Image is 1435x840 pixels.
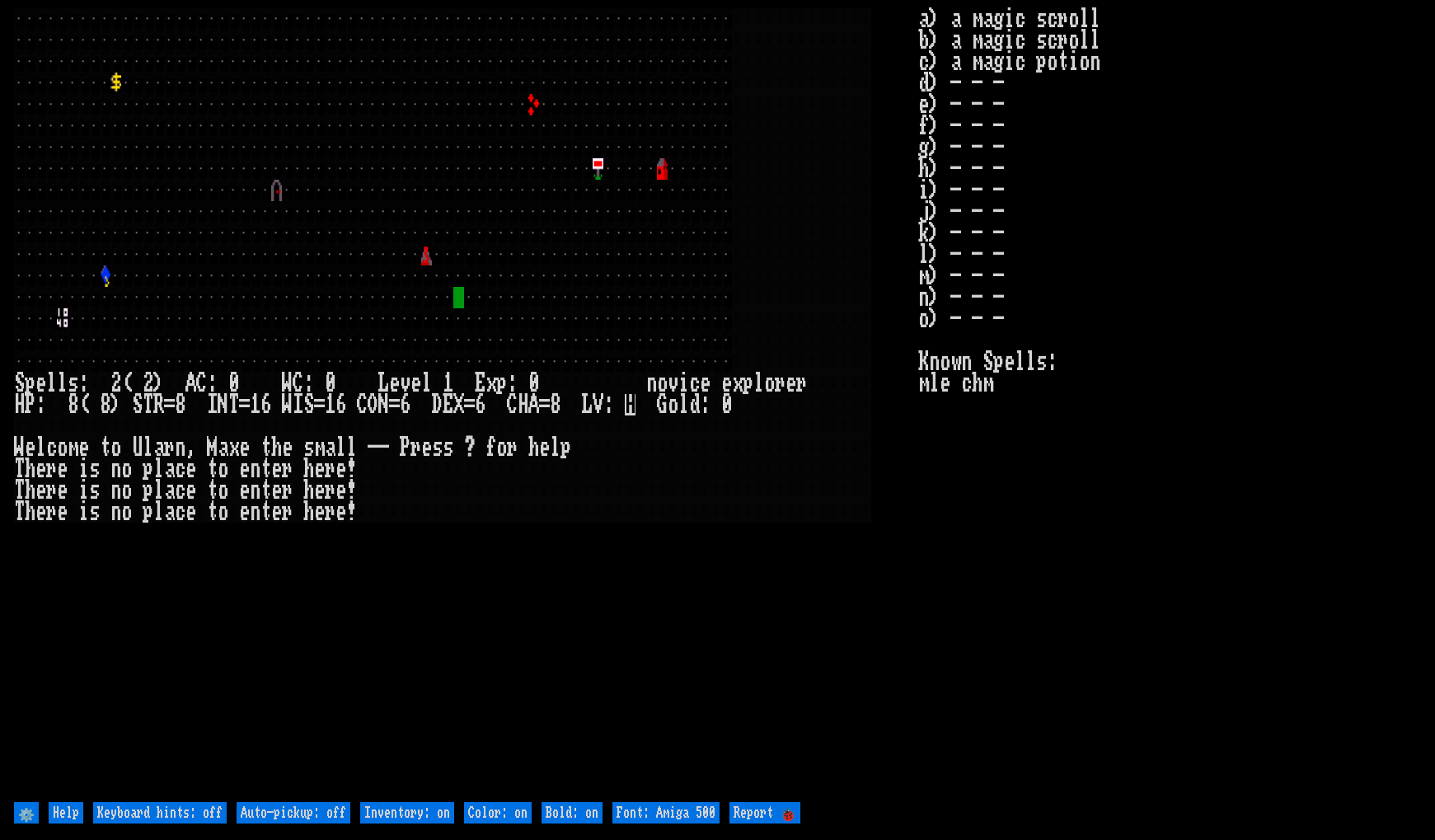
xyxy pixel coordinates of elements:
div: V [593,394,603,415]
div: S [132,394,143,415]
div: S [14,373,25,394]
div: 6 [400,394,410,415]
div: i [78,501,89,523]
div: r [507,437,518,458]
div: e [35,480,46,501]
div: h [25,458,35,480]
div: 0 [228,373,239,394]
div: l [346,437,357,458]
div: h [528,437,539,458]
div: e [239,501,250,523]
div: o [110,437,121,458]
div: : [700,394,710,415]
div: : [78,373,89,394]
div: s [432,437,443,458]
div: e [314,458,325,480]
div: e [335,501,346,523]
div: l [550,437,560,458]
div: R [153,394,164,415]
div: c [175,458,185,480]
div: e [335,480,346,501]
div: r [282,480,293,501]
div: o [121,501,132,523]
div: o [121,480,132,501]
div: e [700,373,710,394]
div: h [271,437,282,458]
div: p [496,373,507,394]
div: o [218,501,228,523]
div: = [464,394,475,415]
div: : [303,373,314,394]
div: r [282,458,293,480]
div: l [35,437,46,458]
div: t [207,501,218,523]
div: e [271,501,282,523]
div: e [78,437,89,458]
div: l [46,373,57,394]
div: e [239,480,250,501]
div: e [25,437,35,458]
div: n [110,458,121,480]
div: e [35,501,46,523]
div: W [14,437,25,458]
div: e [239,458,250,480]
div: - [368,437,378,458]
div: r [325,501,335,523]
div: o [668,394,678,415]
div: h [303,480,314,501]
input: ⚙️ [14,802,39,824]
div: m [314,437,325,458]
div: e [239,437,250,458]
div: r [325,458,335,480]
div: n [250,501,260,523]
div: r [796,373,807,394]
div: = [239,394,250,415]
input: Bold: on [542,802,603,824]
div: e [410,373,421,394]
div: v [400,373,410,394]
div: : [35,394,46,415]
div: C [357,394,368,415]
div: h [25,501,35,523]
div: e [335,458,346,480]
div: a [164,480,175,501]
div: n [110,480,121,501]
div: 8 [175,394,185,415]
div: 8 [550,394,560,415]
div: m [68,437,78,458]
div: A [528,394,539,415]
div: e [721,373,732,394]
div: p [743,373,753,394]
div: s [303,437,314,458]
div: C [293,373,303,394]
div: e [271,480,282,501]
div: s [89,458,100,480]
div: l [153,480,164,501]
div: ? [464,437,475,458]
input: Font: Amiga 500 [612,802,720,824]
div: o [496,437,507,458]
div: : [507,373,518,394]
div: , [185,437,196,458]
div: L [378,373,389,394]
div: P [25,394,35,415]
div: 2 [110,373,121,394]
div: t [260,437,271,458]
div: W [282,394,293,415]
div: D [432,394,443,415]
div: e [785,373,796,394]
div: e [314,501,325,523]
div: e [185,501,196,523]
div: M [207,437,218,458]
div: = [389,394,400,415]
div: a [153,437,164,458]
div: A [185,373,196,394]
div: T [228,394,239,415]
div: p [25,373,35,394]
div: a [164,458,175,480]
div: L [582,394,593,415]
div: 8 [68,394,78,415]
div: e [282,437,293,458]
div: = [314,394,325,415]
div: n [110,501,121,523]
